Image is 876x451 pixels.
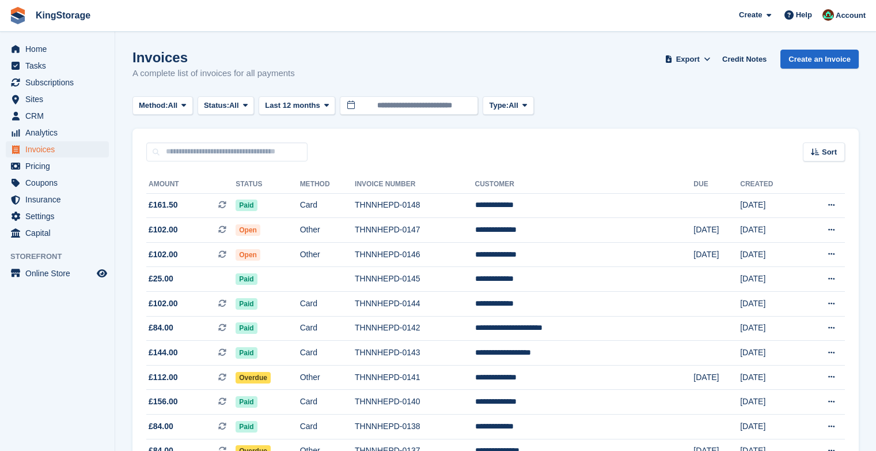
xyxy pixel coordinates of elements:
td: Card [300,415,355,439]
a: menu [6,141,109,157]
img: stora-icon-8386f47178a22dfd0bd8f6a31ec36ba5ce8667c1dd55bd0f319d3a0aa187defe.svg [9,7,26,24]
img: John King [822,9,834,21]
span: Storefront [10,251,115,262]
span: Coupons [25,175,94,191]
span: Paid [236,322,257,334]
a: menu [6,58,109,74]
span: Sort [822,146,837,158]
a: menu [6,125,109,141]
td: Other [300,218,355,243]
td: [DATE] [740,341,801,366]
th: Method [300,175,355,194]
a: menu [6,41,109,57]
span: Subscriptions [25,74,94,91]
button: Last 12 months [259,96,335,115]
td: Other [300,365,355,390]
p: A complete list of invoices for all payments [132,67,295,80]
span: Sites [25,91,94,107]
td: Card [300,292,355,317]
a: menu [6,91,109,107]
button: Export [662,50,713,69]
span: Paid [236,347,257,359]
td: THNNHEPD-0145 [355,267,475,292]
a: Create an Invoice [780,50,859,69]
span: All [509,100,518,111]
td: Other [300,242,355,267]
span: Capital [25,225,94,241]
td: THNNHEPD-0143 [355,341,475,366]
td: Card [300,316,355,341]
button: Status: All [198,96,254,115]
span: £144.00 [149,347,178,359]
td: [DATE] [740,242,801,267]
td: [DATE] [693,365,740,390]
span: £156.00 [149,396,178,408]
td: [DATE] [740,218,801,243]
td: Card [300,341,355,366]
span: Overdue [236,372,271,384]
td: [DATE] [740,193,801,218]
a: menu [6,265,109,281]
span: £102.00 [149,298,178,310]
td: [DATE] [740,267,801,292]
span: Settings [25,208,94,224]
td: [DATE] [693,242,740,267]
span: All [229,100,239,111]
td: [DATE] [740,390,801,415]
span: Open [236,224,260,236]
td: THNNHEPD-0140 [355,390,475,415]
span: CRM [25,108,94,124]
span: All [168,100,178,111]
td: [DATE] [740,415,801,439]
span: Paid [236,421,257,433]
a: menu [6,108,109,124]
td: THNNHEPD-0144 [355,292,475,317]
span: Open [236,249,260,261]
span: Status: [204,100,229,111]
span: £102.00 [149,224,178,236]
span: £25.00 [149,273,173,285]
th: Created [740,175,801,194]
button: Type: All [483,96,533,115]
span: £102.00 [149,249,178,261]
span: £161.50 [149,199,178,211]
a: menu [6,225,109,241]
span: Paid [236,273,257,285]
span: £84.00 [149,420,173,433]
span: Create [739,9,762,21]
span: Export [676,54,700,65]
a: menu [6,74,109,91]
span: Tasks [25,58,94,74]
td: THNNHEPD-0147 [355,218,475,243]
span: Analytics [25,125,94,141]
a: menu [6,208,109,224]
td: [DATE] [740,365,801,390]
span: Last 12 months [265,100,320,111]
td: THNNHEPD-0148 [355,193,475,218]
span: Home [25,41,94,57]
td: THNNHEPD-0141 [355,365,475,390]
span: Online Store [25,265,94,281]
td: [DATE] [740,292,801,317]
span: £84.00 [149,322,173,334]
th: Due [693,175,740,194]
td: Card [300,193,355,218]
th: Invoice Number [355,175,475,194]
span: £112.00 [149,371,178,384]
span: Pricing [25,158,94,174]
th: Customer [475,175,694,194]
td: Card [300,390,355,415]
span: Paid [236,200,257,211]
button: Method: All [132,96,193,115]
a: Credit Notes [718,50,771,69]
th: Amount [146,175,236,194]
span: Insurance [25,191,94,208]
td: [DATE] [740,316,801,341]
a: menu [6,158,109,174]
td: THNNHEPD-0146 [355,242,475,267]
td: [DATE] [693,218,740,243]
span: Help [796,9,812,21]
td: THNNHEPD-0142 [355,316,475,341]
span: Paid [236,298,257,310]
span: Invoices [25,141,94,157]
